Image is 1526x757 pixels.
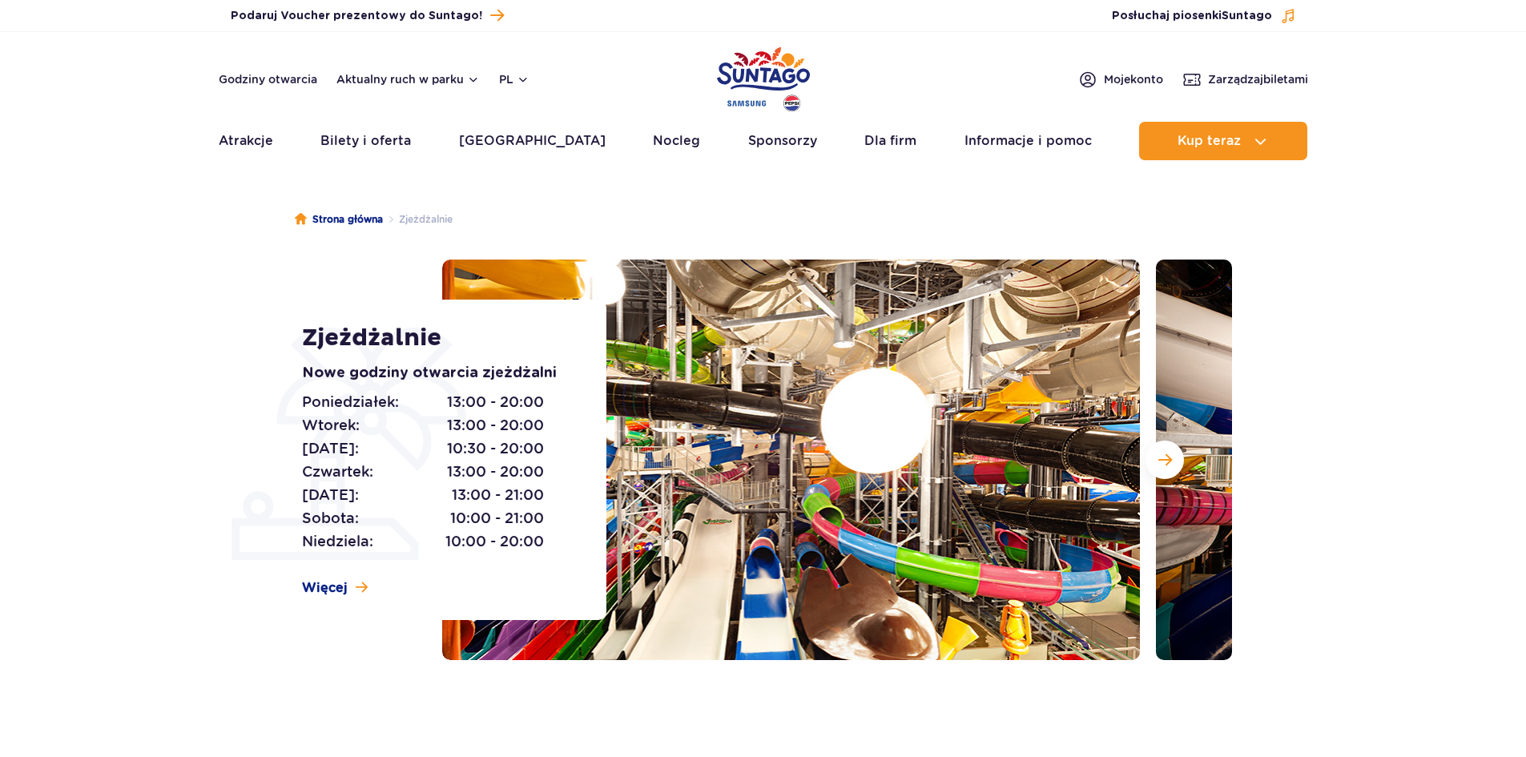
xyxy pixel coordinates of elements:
[302,362,570,385] p: Nowe godziny otwarcia zjeżdżalni
[864,122,916,160] a: Dla firm
[231,5,504,26] a: Podaruj Voucher prezentowy do Suntago!
[302,324,570,352] h1: Zjeżdżalnie
[452,484,544,506] span: 13:00 - 21:00
[1104,71,1163,87] span: Moje konto
[1139,122,1307,160] button: Kup teraz
[1182,70,1308,89] a: Zarządzajbiletami
[748,122,817,160] a: Sponsorzy
[302,579,348,597] span: Więcej
[445,530,544,553] span: 10:00 - 20:00
[336,73,480,86] button: Aktualny ruch w parku
[447,414,544,437] span: 13:00 - 20:00
[302,507,359,529] span: Sobota:
[1112,8,1296,24] button: Posłuchaj piosenkiSuntago
[295,211,383,228] a: Strona główna
[302,484,359,506] span: [DATE]:
[450,507,544,529] span: 10:00 - 21:00
[219,71,317,87] a: Godziny otwarcia
[447,391,544,413] span: 13:00 - 20:00
[302,461,373,483] span: Czwartek:
[964,122,1092,160] a: Informacje i pomoc
[1222,10,1272,22] span: Suntago
[302,530,373,553] span: Niedziela:
[1078,70,1163,89] a: Mojekonto
[219,122,273,160] a: Atrakcje
[1208,71,1308,87] span: Zarządzaj biletami
[717,40,810,114] a: Park of Poland
[383,211,453,228] li: Zjeżdżalnie
[302,414,360,437] span: Wtorek:
[447,461,544,483] span: 13:00 - 20:00
[459,122,606,160] a: [GEOGRAPHIC_DATA]
[447,437,544,460] span: 10:30 - 20:00
[231,8,482,24] span: Podaruj Voucher prezentowy do Suntago!
[302,579,368,597] a: Więcej
[302,437,359,460] span: [DATE]:
[320,122,411,160] a: Bilety i oferta
[499,71,529,87] button: pl
[653,122,700,160] a: Nocleg
[1178,134,1241,148] span: Kup teraz
[1112,8,1272,24] span: Posłuchaj piosenki
[1146,441,1184,479] button: Następny slajd
[302,391,399,413] span: Poniedziałek:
